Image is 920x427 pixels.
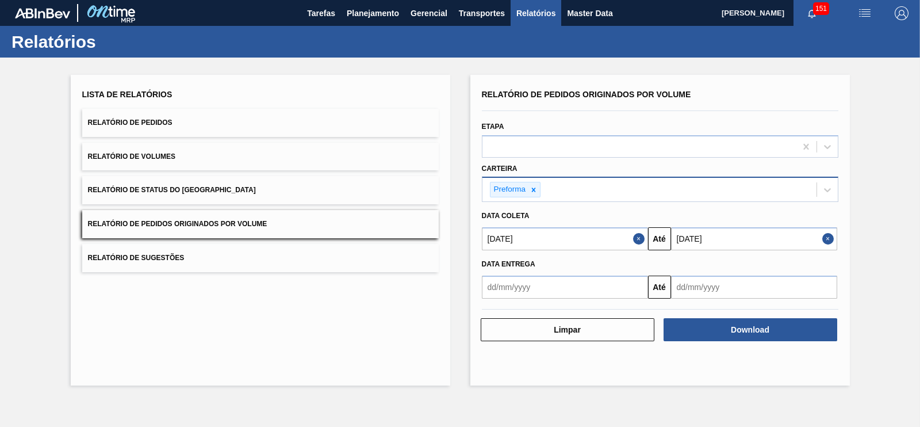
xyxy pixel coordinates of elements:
[482,227,648,250] input: dd/mm/yyyy
[15,8,70,18] img: TNhmsLtSVTkK8tSr43FrP2fwEKptu5GPRR3wAAAABJRU5ErkJggg==
[88,152,175,161] span: Relatório de Volumes
[671,227,837,250] input: dd/mm/yyyy
[82,143,439,171] button: Relatório de Volumes
[82,109,439,137] button: Relatório de Pedidos
[633,227,648,250] button: Close
[567,6,612,20] span: Master Data
[82,244,439,272] button: Relatório de Sugestões
[482,165,517,173] label: Carteira
[411,6,447,20] span: Gerencial
[88,254,185,262] span: Relatório de Sugestões
[895,6,908,20] img: Logout
[482,276,648,299] input: dd/mm/yyyy
[482,90,691,99] span: Relatório de Pedidos Originados por Volume
[664,318,837,341] button: Download
[648,276,671,299] button: Até
[459,6,505,20] span: Transportes
[482,212,530,220] span: Data coleta
[822,227,837,250] button: Close
[481,318,654,341] button: Limpar
[858,6,872,20] img: userActions
[82,176,439,204] button: Relatório de Status do [GEOGRAPHIC_DATA]
[88,186,256,194] span: Relatório de Status do [GEOGRAPHIC_DATA]
[490,182,528,197] div: Preforma
[813,2,829,15] span: 151
[482,260,535,268] span: Data entrega
[482,123,504,131] label: Etapa
[347,6,399,20] span: Planejamento
[88,220,267,228] span: Relatório de Pedidos Originados por Volume
[88,119,172,127] span: Relatório de Pedidos
[11,35,216,48] h1: Relatórios
[793,5,830,21] button: Notificações
[82,90,172,99] span: Lista de Relatórios
[671,276,837,299] input: dd/mm/yyyy
[82,210,439,238] button: Relatório de Pedidos Originados por Volume
[516,6,555,20] span: Relatórios
[648,227,671,250] button: Até
[307,6,335,20] span: Tarefas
